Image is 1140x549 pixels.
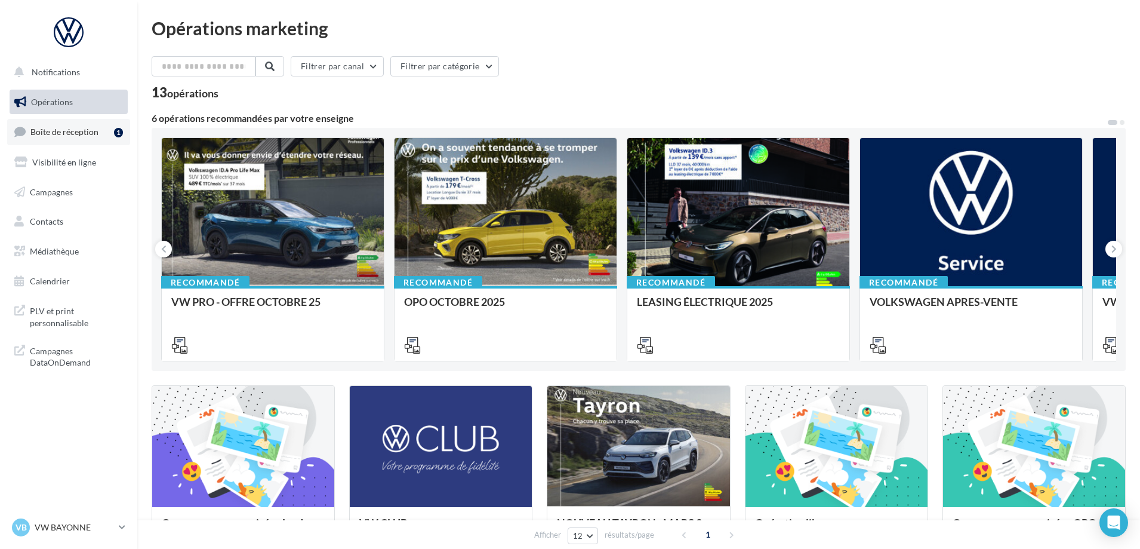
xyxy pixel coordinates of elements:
span: Notifications [32,67,80,77]
div: 13 [152,86,218,99]
span: résultats/page [605,529,654,541]
a: Opérations [7,90,130,115]
button: Filtrer par canal [291,56,384,76]
a: Boîte de réception1 [7,119,130,145]
a: VB VW BAYONNE [10,516,128,539]
div: VW CLUB [359,517,522,541]
span: Calendrier [30,276,70,286]
span: Médiathèque [30,246,79,256]
div: 1 [114,128,123,137]
div: Recommandé [161,276,249,289]
div: LEASING ÉLECTRIQUE 2025 [637,296,840,320]
span: Opérations [31,97,73,107]
span: Campagnes [30,186,73,197]
a: PLV et print personnalisable [7,298,130,333]
div: Campagnes sponsorisées Les Instants VW Octobre [162,517,325,541]
a: Campagnes DataOnDemand [7,338,130,373]
div: Recommandé [859,276,948,289]
span: PLV et print personnalisable [30,303,123,329]
span: VB [16,522,27,533]
div: Campagnes sponsorisées OPO [953,517,1116,541]
div: 6 opérations recommandées par votre enseigne [152,114,1107,123]
span: Boîte de réception [30,127,98,137]
span: Contacts [30,216,63,226]
button: Filtrer par catégorie [390,56,499,76]
div: VW PRO - OFFRE OCTOBRE 25 [171,296,374,320]
button: Notifications [7,60,125,85]
div: Recommandé [627,276,715,289]
span: 12 [573,531,583,541]
span: Campagnes DataOnDemand [30,343,123,369]
div: opérations [167,88,218,99]
button: 12 [568,527,598,544]
a: Calendrier [7,269,130,294]
a: Campagnes [7,180,130,205]
a: Contacts [7,209,130,234]
span: Visibilité en ligne [32,157,96,167]
span: Afficher [534,529,561,541]
span: 1 [698,525,717,544]
p: VW BAYONNE [35,522,114,533]
div: VOLKSWAGEN APRES-VENTE [870,296,1073,320]
div: NOUVEAU TAYRON - MARS 2025 [557,517,720,541]
div: Open Intercom Messenger [1099,508,1128,537]
div: OPO OCTOBRE 2025 [404,296,607,320]
a: Visibilité en ligne [7,150,130,175]
a: Médiathèque [7,239,130,264]
div: Recommandé [394,276,482,289]
div: Opérations marketing [152,19,1126,37]
div: Opération libre [755,517,918,541]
